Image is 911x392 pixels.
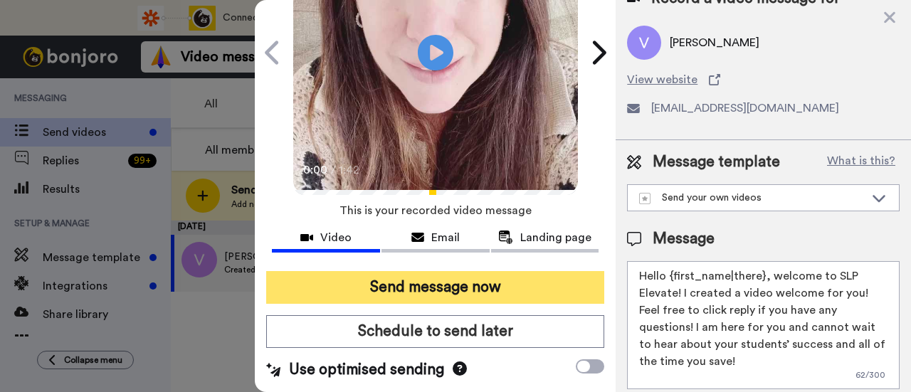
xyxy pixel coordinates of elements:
[627,261,900,389] textarea: Hello {first_name|there}, welcome to SLP Elevate! I created a video welcome for you! Feel free to...
[266,315,604,348] button: Schedule to send later
[289,359,444,381] span: Use optimised sending
[520,229,591,246] span: Landing page
[639,191,865,205] div: Send your own videos
[431,229,460,246] span: Email
[653,152,780,173] span: Message template
[266,271,604,304] button: Send message now
[339,161,364,179] span: 1:42
[639,193,651,204] img: demo-template.svg
[653,228,715,250] span: Message
[339,195,532,226] span: This is your recorded video message
[303,161,328,179] span: 0:00
[823,152,900,173] button: What is this?
[331,161,336,179] span: /
[320,229,352,246] span: Video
